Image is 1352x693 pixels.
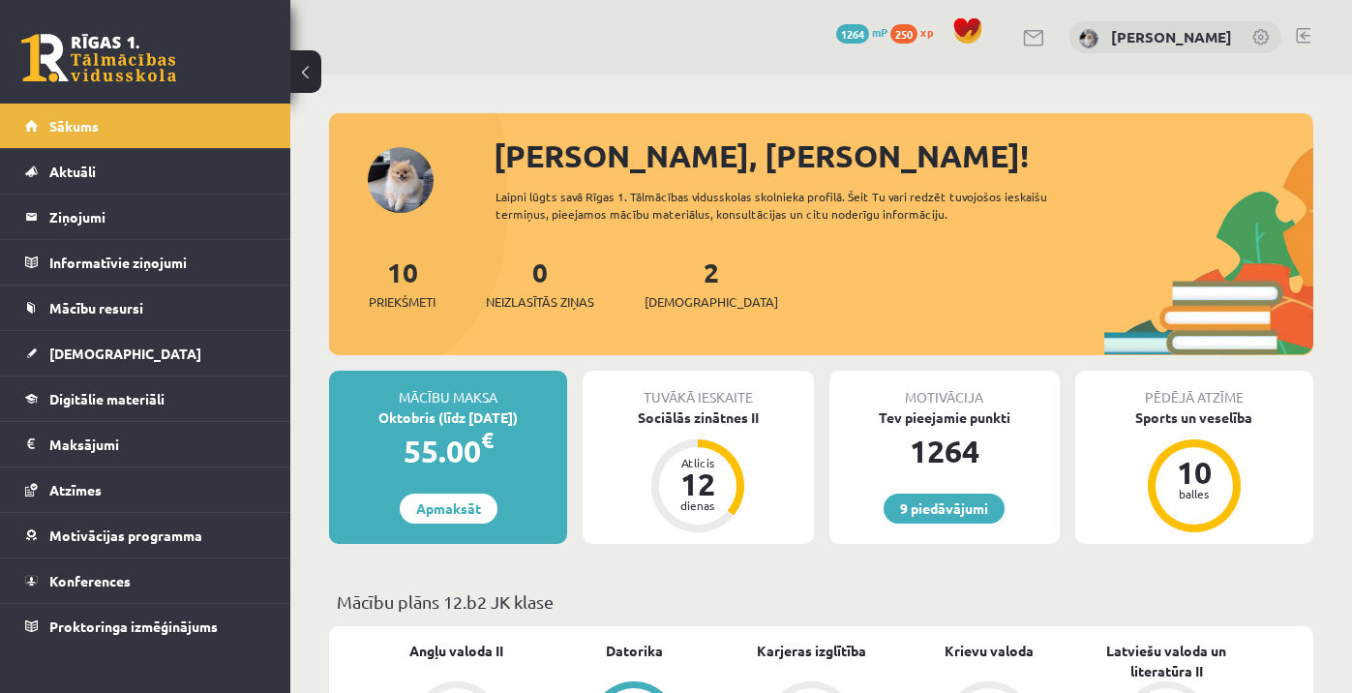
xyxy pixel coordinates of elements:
span: Neizlasītās ziņas [486,292,594,312]
a: Sports un veselība 10 balles [1075,407,1313,535]
span: [DEMOGRAPHIC_DATA] [645,292,778,312]
legend: Informatīvie ziņojumi [49,240,266,285]
legend: Ziņojumi [49,195,266,239]
a: Krievu valoda [945,641,1034,661]
div: Pēdējā atzīme [1075,371,1313,407]
a: 0Neizlasītās ziņas [486,255,594,312]
a: Angļu valoda II [409,641,503,661]
a: Maksājumi [25,422,266,467]
div: Tev pieejamie punkti [829,407,1060,428]
img: Emīlija Kajaka [1079,29,1098,48]
a: Konferences [25,558,266,603]
a: Motivācijas programma [25,513,266,557]
div: 12 [669,468,727,499]
a: Rīgas 1. Tālmācības vidusskola [21,34,176,82]
div: Laipni lūgts savā Rīgas 1. Tālmācības vidusskolas skolnieka profilā. Šeit Tu vari redzēt tuvojošo... [496,188,1086,223]
a: 2[DEMOGRAPHIC_DATA] [645,255,778,312]
span: 250 [890,24,917,44]
div: balles [1165,488,1223,499]
div: Oktobris (līdz [DATE]) [329,407,567,428]
a: Proktoringa izmēģinājums [25,604,266,648]
span: Digitālie materiāli [49,390,165,407]
legend: Maksājumi [49,422,266,467]
a: Datorika [606,641,663,661]
div: Sociālās zinātnes II [583,407,813,428]
span: 1264 [836,24,869,44]
div: 55.00 [329,428,567,474]
div: Mācību maksa [329,371,567,407]
a: Aktuāli [25,149,266,194]
div: [PERSON_NAME], [PERSON_NAME]! [494,133,1313,179]
a: 10Priekšmeti [369,255,436,312]
span: Motivācijas programma [49,527,202,544]
a: Apmaksāt [400,494,497,524]
a: Atzīmes [25,467,266,512]
span: mP [872,24,887,40]
a: Informatīvie ziņojumi [25,240,266,285]
span: Konferences [49,572,131,589]
span: Atzīmes [49,481,102,498]
p: Mācību plāns 12.b2 JK klase [337,588,1306,615]
div: Sports un veselība [1075,407,1313,428]
a: Ziņojumi [25,195,266,239]
a: 9 piedāvājumi [884,494,1005,524]
span: Proktoringa izmēģinājums [49,618,218,635]
div: Motivācija [829,371,1060,407]
span: Priekšmeti [369,292,436,312]
a: Sākums [25,104,266,148]
div: 10 [1165,457,1223,488]
a: 1264 mP [836,24,887,40]
span: [DEMOGRAPHIC_DATA] [49,345,201,362]
a: Mācību resursi [25,286,266,330]
div: 1264 [829,428,1060,474]
span: € [481,426,494,454]
span: Mācību resursi [49,299,143,316]
div: Tuvākā ieskaite [583,371,813,407]
a: 250 xp [890,24,943,40]
a: Karjeras izglītība [757,641,866,661]
a: [DEMOGRAPHIC_DATA] [25,331,266,376]
span: xp [920,24,933,40]
a: Digitālie materiāli [25,377,266,421]
a: [PERSON_NAME] [1111,27,1232,46]
span: Sākums [49,117,99,135]
a: Latviešu valoda un literatūra II [1078,641,1255,681]
span: Aktuāli [49,163,96,180]
div: Atlicis [669,457,727,468]
a: Sociālās zinātnes II Atlicis 12 dienas [583,407,813,535]
div: dienas [669,499,727,511]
